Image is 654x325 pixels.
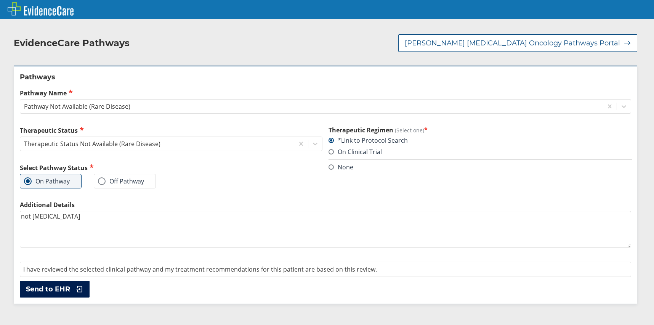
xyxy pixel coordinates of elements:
[395,127,424,134] span: (Select one)
[329,136,408,145] label: *Link to Protocol Search
[20,126,322,135] label: Therapeutic Status
[8,2,74,16] img: EvidenceCare
[98,177,144,185] label: Off Pathway
[20,72,631,82] h2: Pathways
[20,163,322,172] h2: Select Pathway Status
[398,34,637,52] button: [PERSON_NAME] [MEDICAL_DATA] Oncology Pathways Portal
[24,140,160,148] div: Therapeutic Status Not Available (Rare Disease)
[20,201,631,209] label: Additional Details
[24,177,70,185] label: On Pathway
[23,265,377,274] span: I have reviewed the selected clinical pathway and my treatment recommendations for this patient a...
[329,126,631,134] h3: Therapeutic Regimen
[20,281,90,298] button: Send to EHR
[329,163,353,171] label: None
[20,211,631,248] textarea: not [MEDICAL_DATA]
[405,39,620,48] span: [PERSON_NAME] [MEDICAL_DATA] Oncology Pathways Portal
[26,285,70,294] span: Send to EHR
[24,102,130,111] div: Pathway Not Available (Rare Disease)
[20,88,631,97] label: Pathway Name
[14,37,130,49] h2: EvidenceCare Pathways
[329,148,382,156] label: On Clinical Trial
